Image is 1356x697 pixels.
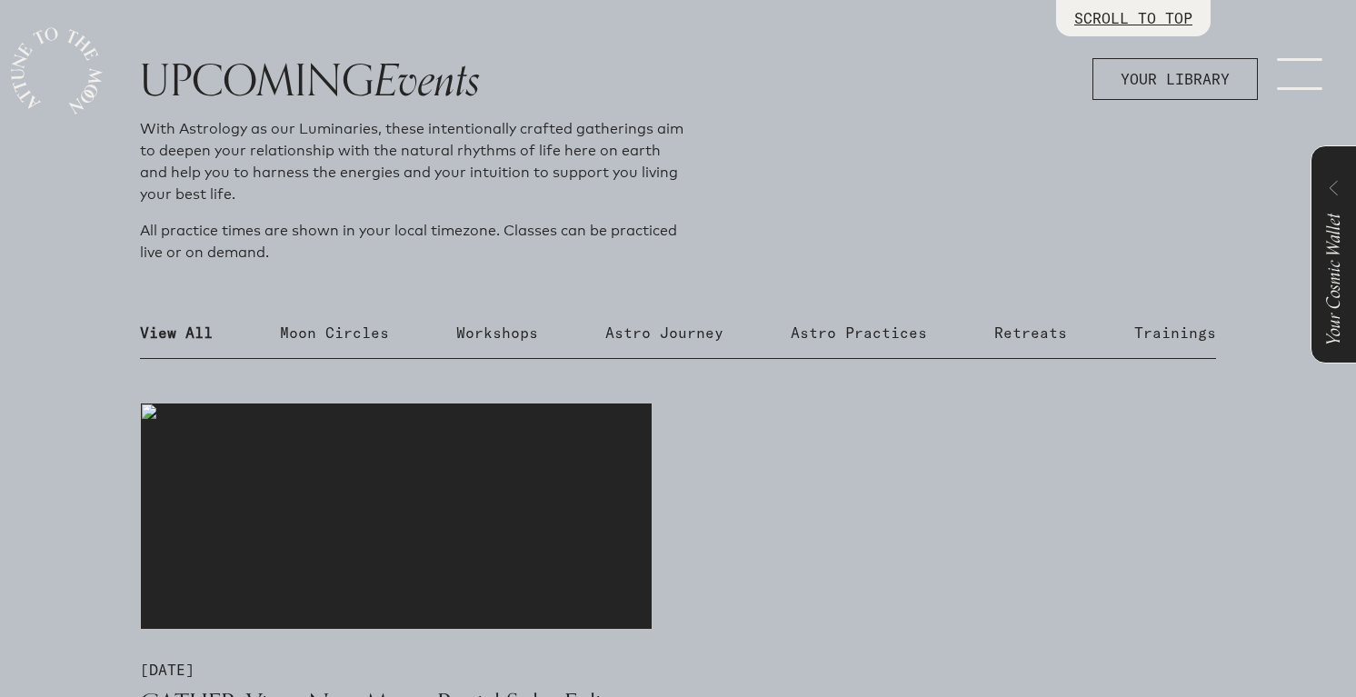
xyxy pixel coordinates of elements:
[994,322,1067,344] p: Retreats
[456,322,538,344] p: Workshops
[791,322,927,344] p: Astro Practices
[1319,214,1349,345] span: Your Cosmic Wallet
[1134,322,1216,344] p: Trainings
[140,659,653,681] p: [DATE]
[1092,58,1258,100] button: YOUR LIBRARY
[1121,68,1230,90] span: YOUR LIBRARY
[374,45,481,117] span: Events
[605,322,723,344] p: Astro Journey
[1074,7,1192,29] p: SCROLL TO TOP
[140,403,653,630] img: medias%2F68TdnYKDlPUA9N16a5wm
[140,58,1216,104] h1: UPCOMING
[1092,60,1258,77] a: YOUR LIBRARY
[140,118,685,205] p: With Astrology as our Luminaries, these intentionally crafted gatherings aim to deepen your relat...
[280,322,389,344] p: Moon Circles
[140,220,685,264] p: All practice times are shown in your local timezone. Classes can be practiced live or on demand.
[140,322,213,344] p: View All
